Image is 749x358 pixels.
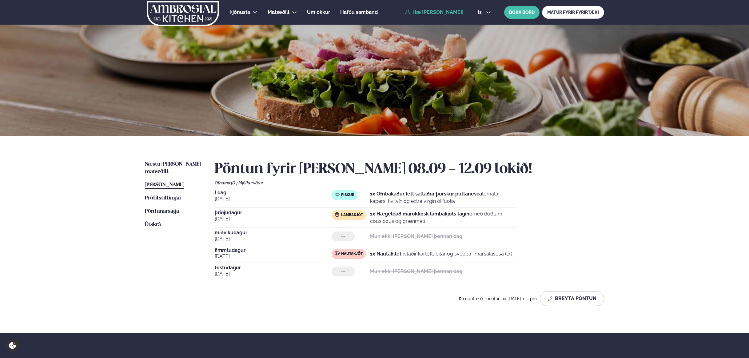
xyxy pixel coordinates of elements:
[370,211,472,217] strong: 1x Hægeldað marokkósk lambakjöts tagine
[215,161,604,178] h2: Pöntun fyrir [PERSON_NAME] 08.09 - 12.09 lokið!
[215,235,332,243] span: [DATE]
[145,222,161,227] span: Útskrá
[145,208,179,215] a: Pöntunarsaga
[341,234,345,239] span: ---
[307,9,330,16] a: Um okkur
[335,251,340,256] img: beef.svg
[229,9,250,15] span: Þjónusta
[370,210,516,225] p: með döðlum, cous cous og grænmeti
[341,251,363,256] span: Nautakjöt
[370,268,462,274] strong: Mun ekki [PERSON_NAME] þennan dag
[215,270,332,278] span: [DATE]
[145,182,184,187] span: [PERSON_NAME]
[145,209,179,214] span: Pöntunarsaga
[215,215,332,223] span: [DATE]
[370,250,512,258] p: ristaðir kartöflubitar og sveppa- marsalasósa (D )
[473,10,496,15] button: is
[215,195,332,203] span: [DATE]
[215,265,332,270] span: föstudagur
[229,9,250,16] a: Þjónusta
[145,181,184,189] a: [PERSON_NAME]
[335,212,340,217] img: Lamb.svg
[145,221,161,228] a: Útskrá
[540,291,604,306] button: Breyta Pöntun
[6,339,19,352] a: Cookie settings
[341,193,354,198] span: Fiskur
[405,10,464,15] a: Hæ [PERSON_NAME]!
[459,296,537,301] span: Þú uppfærðir pöntunina [DATE] 1:11 pm
[478,10,484,15] span: is
[146,1,220,26] img: logo
[145,161,202,175] a: Næstu [PERSON_NAME] matseðill
[215,180,604,185] div: Ofnæmi:
[215,190,332,195] span: Í dag
[370,251,401,257] strong: 1x Nautafillet
[215,253,332,260] span: [DATE]
[340,9,378,16] a: Hafðu samband
[542,6,604,19] a: MATUR FYRIR FYRIRTÆKI
[145,195,181,201] span: Prófílstillingar
[341,213,363,218] span: Lambakjöt
[370,190,516,205] p: tómatar, kapers, hvítvín og extra virgin ólífuolía
[231,180,263,185] span: (D ) Mjólkurvörur
[268,9,289,16] a: Matseðill
[268,9,289,15] span: Matseðill
[341,269,345,274] span: ---
[370,191,482,197] strong: 1x Ofnbakaður létt saltaður þorskur puttanesca
[215,210,332,215] span: þriðjudagur
[145,162,201,174] span: Næstu [PERSON_NAME] matseðill
[504,6,540,19] button: BÓKA BORÐ
[215,248,332,253] span: fimmtudagur
[340,9,378,15] span: Hafðu samband
[215,230,332,235] span: miðvikudagur
[307,9,330,15] span: Um okkur
[335,192,340,197] img: fish.svg
[145,195,181,202] a: Prófílstillingar
[370,233,462,239] strong: Mun ekki [PERSON_NAME] þennan dag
